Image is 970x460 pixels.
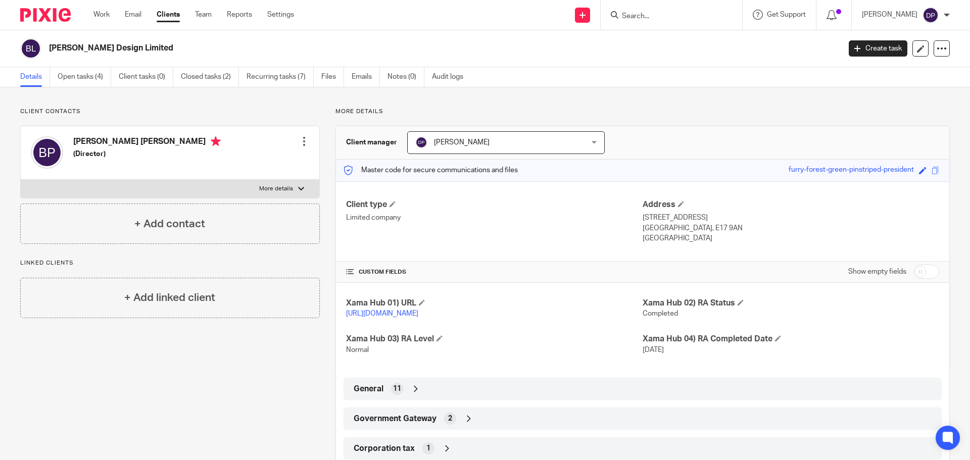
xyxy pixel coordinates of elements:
p: [GEOGRAPHIC_DATA], E17 9AN [643,223,939,233]
a: Audit logs [432,67,471,87]
h4: Client type [346,199,643,210]
h5: (Director) [73,149,221,159]
a: Details [20,67,50,87]
h3: Client manager [346,137,397,147]
span: Get Support [767,11,806,18]
a: Email [125,10,141,20]
h4: + Add contact [134,216,205,232]
input: Search [621,12,712,21]
span: [PERSON_NAME] [434,139,490,146]
h4: Xama Hub 02) RA Status [643,298,939,309]
a: Recurring tasks (7) [247,67,314,87]
a: Reports [227,10,252,20]
a: [URL][DOMAIN_NAME] [346,310,418,317]
span: [DATE] [643,346,664,353]
p: Master code for secure communications and files [344,165,518,175]
p: Linked clients [20,259,320,267]
p: Limited company [346,213,643,223]
h4: Xama Hub 03) RA Level [346,334,643,344]
h2: [PERSON_NAME] Design Limited [49,43,676,54]
h4: CUSTOM FIELDS [346,268,643,276]
a: Closed tasks (2) [181,67,239,87]
span: 11 [393,384,401,394]
img: Pixie [20,8,71,22]
img: svg%3E [31,136,63,169]
p: [PERSON_NAME] [862,10,917,20]
p: More details [259,185,293,193]
a: Create task [849,40,907,57]
a: Open tasks (4) [58,67,111,87]
a: Client tasks (0) [119,67,173,87]
img: svg%3E [923,7,939,23]
a: Emails [352,67,380,87]
h4: Address [643,199,939,210]
span: General [354,384,383,394]
a: Files [321,67,344,87]
a: Team [195,10,212,20]
span: 2 [448,414,452,424]
a: Work [93,10,110,20]
a: Notes (0) [387,67,424,87]
p: Client contacts [20,108,320,116]
p: [STREET_ADDRESS] [643,213,939,223]
span: Government Gateway [354,414,437,424]
img: svg%3E [415,136,427,148]
a: Settings [267,10,294,20]
span: Normal [346,346,369,353]
span: 1 [426,443,430,453]
p: [GEOGRAPHIC_DATA] [643,233,939,243]
i: Primary [211,136,221,146]
h4: Xama Hub 04) RA Completed Date [643,334,939,344]
img: svg%3E [20,38,41,59]
div: furry-forest-green-pinstriped-president [789,165,914,176]
h4: Xama Hub 01) URL [346,298,643,309]
span: Corporation tax [354,443,415,454]
a: Clients [157,10,180,20]
h4: + Add linked client [124,290,215,305]
label: Show empty fields [848,267,906,277]
span: Completed [643,310,678,317]
p: More details [335,108,950,116]
h4: [PERSON_NAME] [PERSON_NAME] [73,136,221,149]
